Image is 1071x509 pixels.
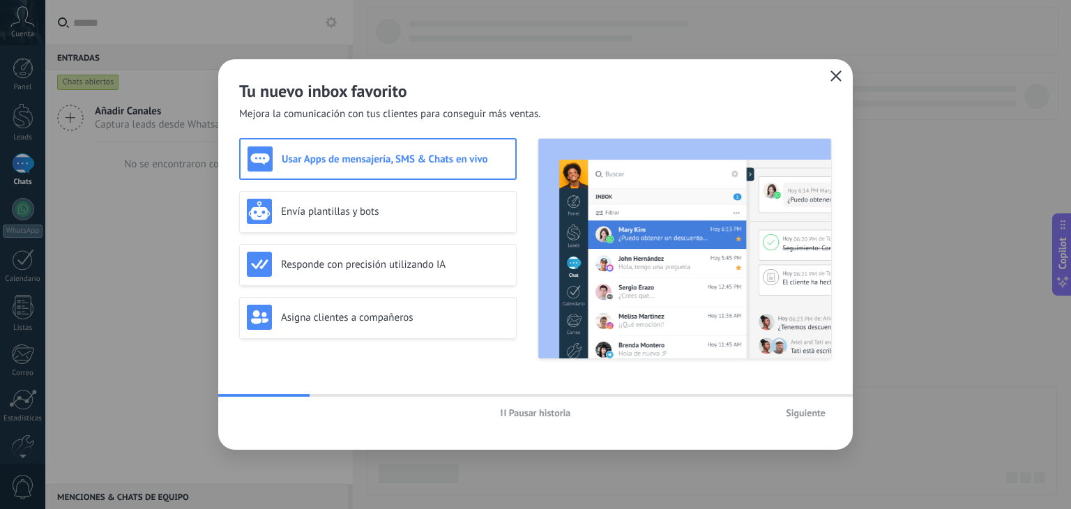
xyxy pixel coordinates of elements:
button: Pausar historia [494,402,577,423]
span: Siguiente [786,408,826,418]
h3: Envía plantillas y bots [281,205,509,218]
h3: Responde con precisión utilizando IA [281,258,509,271]
button: Siguiente [780,402,832,423]
span: Mejora la comunicación con tus clientes para conseguir más ventas. [239,107,541,121]
h3: Asigna clientes a compañeros [281,311,509,324]
h3: Usar Apps de mensajería, SMS & Chats en vivo [282,153,508,166]
span: Pausar historia [509,408,571,418]
h2: Tu nuevo inbox favorito [239,80,832,102]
